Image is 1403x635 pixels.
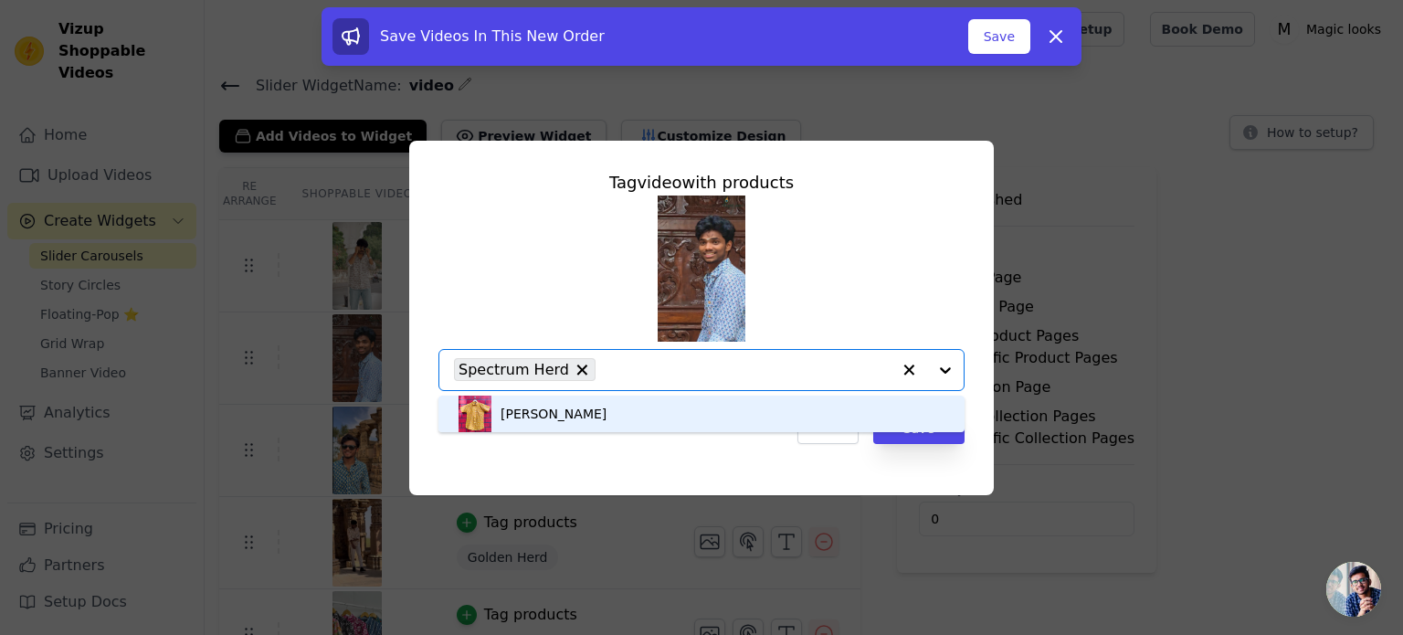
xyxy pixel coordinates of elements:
[501,405,607,423] div: [PERSON_NAME]
[968,19,1030,54] button: Save
[459,358,569,381] span: Spectrum Herd
[438,170,965,196] div: Tag video with products
[380,27,605,45] span: Save Videos In This New Order
[1326,562,1381,617] a: Open chat
[457,396,493,432] img: product thumbnail
[658,196,745,342] img: vizup-images-1fcc.png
